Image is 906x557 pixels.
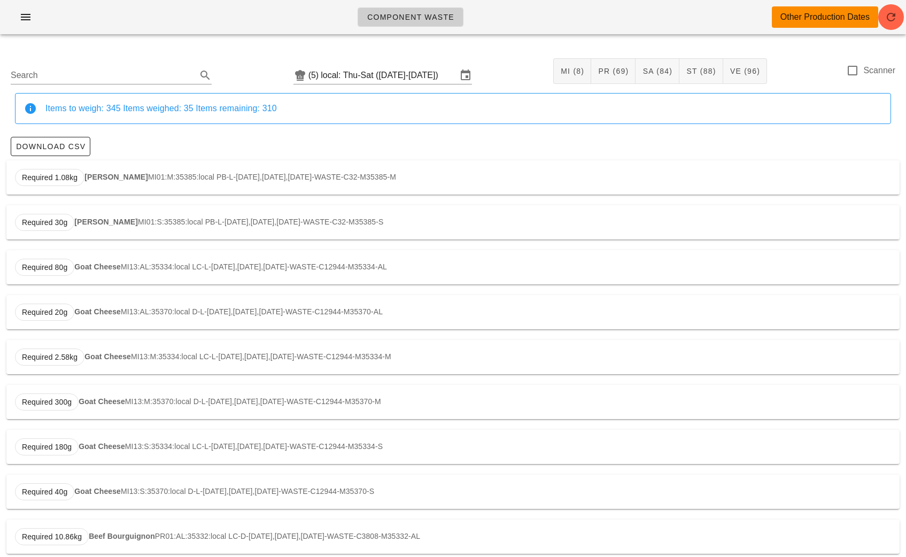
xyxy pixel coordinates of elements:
div: MI13:S:35334:local LC-L-[DATE],[DATE],[DATE]-WASTE-C12944-M35334-S [6,430,900,464]
span: Required 1.08kg [22,169,78,185]
div: Items to weigh: 345 Items weighed: 35 Items remaining: 310 [45,103,882,114]
button: Download CSV [11,137,90,156]
strong: [PERSON_NAME] [84,173,148,181]
span: VE (96) [730,67,760,75]
span: MI (8) [560,67,584,75]
strong: Goat Cheese [74,487,121,496]
strong: [PERSON_NAME] [74,218,138,226]
span: Required 10.86kg [22,529,82,545]
strong: Goat Cheese [79,442,125,451]
strong: Goat Cheese [74,262,121,271]
span: ST (88) [686,67,716,75]
div: MI01:S:35385:local PB-L-[DATE],[DATE],[DATE]-WASTE-C32-M35385-S [6,205,900,239]
span: Required 80g [22,259,67,275]
button: VE (96) [723,58,767,84]
div: (5) [308,70,321,81]
span: Required 180g [22,439,72,455]
span: SA (84) [642,67,672,75]
button: PR (69) [591,58,636,84]
strong: Goat Cheese [79,397,125,406]
div: MI13:S:35370:local D-L-[DATE],[DATE],[DATE]-WASTE-C12944-M35370-S [6,475,900,509]
span: Required 2.58kg [22,349,78,365]
div: MI13:M:35370:local D-L-[DATE],[DATE],[DATE]-WASTE-C12944-M35370-M [6,385,900,419]
span: Component Waste [367,13,454,21]
span: Required 40g [22,484,67,500]
label: Scanner [863,65,895,76]
div: MI13:AL:35370:local D-L-[DATE],[DATE],[DATE]-WASTE-C12944-M35370-AL [6,295,900,329]
span: Download CSV [16,142,86,151]
div: MI13:AL:35334:local LC-L-[DATE],[DATE],[DATE]-WASTE-C12944-M35334-AL [6,250,900,284]
span: Required 30g [22,214,67,230]
div: MI01:M:35385:local PB-L-[DATE],[DATE],[DATE]-WASTE-C32-M35385-M [6,160,900,195]
span: Required 300g [22,394,72,410]
span: Required 20g [22,304,67,320]
button: ST (88) [679,58,723,84]
div: PR01:AL:35332:local LC-D-[DATE],[DATE],[DATE]-WASTE-C3808-M35332-AL [6,520,900,554]
div: Other Production Dates [780,11,870,24]
span: PR (69) [598,67,629,75]
div: MI13:M:35334:local LC-L-[DATE],[DATE],[DATE]-WASTE-C12944-M35334-M [6,340,900,374]
button: SA (84) [636,58,679,84]
strong: Goat Cheese [84,352,131,361]
a: Component Waste [358,7,463,27]
strong: Beef Bourguignon [89,532,155,540]
strong: Goat Cheese [74,307,121,316]
button: MI (8) [553,58,591,84]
